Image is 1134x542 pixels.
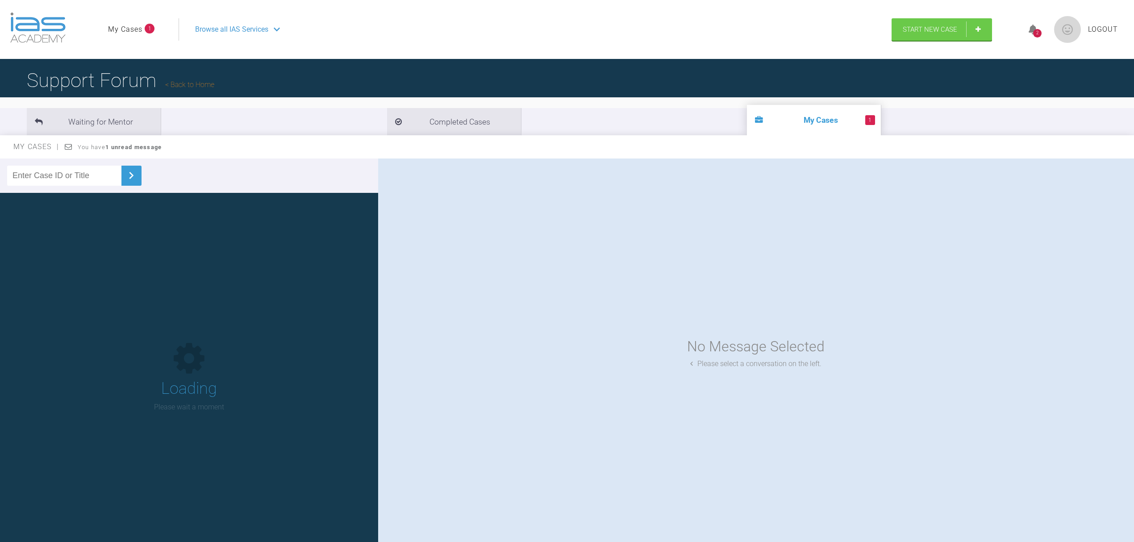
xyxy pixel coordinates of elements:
span: 1 [145,24,154,33]
a: Start New Case [892,18,992,41]
strong: 1 unread message [105,144,162,150]
div: 2 [1033,29,1042,38]
li: My Cases [747,105,881,135]
h1: Loading [161,376,217,402]
input: Enter Case ID or Title [7,166,121,186]
span: Browse all IAS Services [195,24,268,35]
img: profile.png [1054,16,1081,43]
p: Please wait a moment [154,401,224,413]
a: Back to Home [165,80,214,89]
img: chevronRight.28bd32b0.svg [124,168,138,183]
a: Logout [1088,24,1118,35]
span: Start New Case [903,25,957,33]
img: logo-light.3e3ef733.png [10,13,66,43]
span: You have [78,144,162,150]
div: No Message Selected [687,335,825,358]
li: Waiting for Mentor [27,108,161,135]
div: Please select a conversation on the left. [690,358,821,370]
h1: Support Forum [27,65,214,96]
span: My Cases [13,142,59,151]
li: Completed Cases [387,108,521,135]
span: 1 [865,115,875,125]
a: My Cases [108,24,142,35]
